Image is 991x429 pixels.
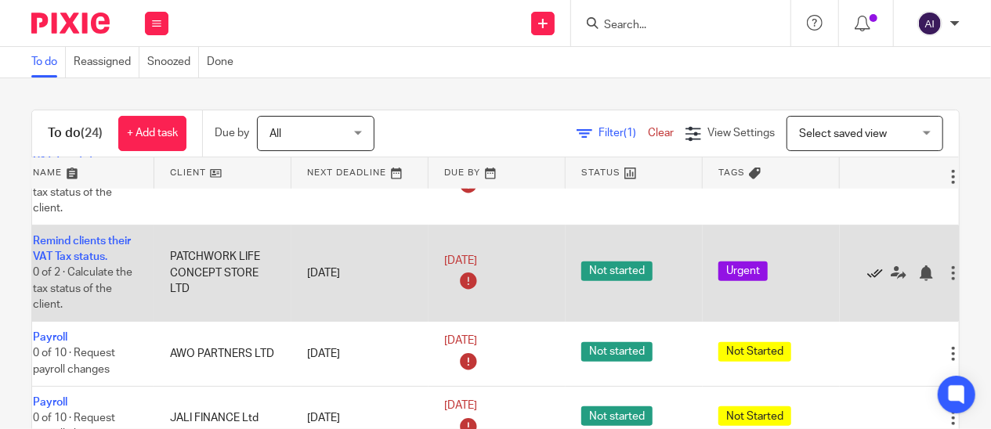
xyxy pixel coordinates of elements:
[707,128,775,139] span: View Settings
[118,116,186,151] a: + Add task
[648,128,674,139] a: Clear
[444,336,477,347] span: [DATE]
[207,47,241,78] a: Done
[31,13,110,34] img: Pixie
[33,397,67,408] a: Payroll
[33,332,67,343] a: Payroll
[718,342,791,362] span: Not Started
[867,265,891,281] a: Mark as done
[291,322,429,386] td: [DATE]
[718,168,745,177] span: Tags
[215,125,249,141] p: Due by
[154,322,291,386] td: AWO PARTNERS LTD
[81,127,103,139] span: (24)
[291,225,429,321] td: [DATE]
[48,125,103,142] h1: To do
[718,261,768,281] span: Urgent
[33,236,131,262] a: Remind clients their VAT Tax status.
[444,400,477,411] span: [DATE]
[269,128,281,139] span: All
[602,19,743,33] input: Search
[581,342,653,362] span: Not started
[718,406,791,426] span: Not Started
[33,171,132,214] span: 0 of 2 · Calculate the tax status of the client.
[33,348,115,376] span: 0 of 10 · Request payroll changes
[624,128,636,139] span: (1)
[799,128,887,139] span: Select saved view
[599,128,648,139] span: Filter
[74,47,139,78] a: Reassigned
[444,255,477,266] span: [DATE]
[154,225,291,321] td: PATCHWORK LIFE CONCEPT STORE LTD
[147,47,199,78] a: Snoozed
[33,268,132,311] span: 0 of 2 · Calculate the tax status of the client.
[581,261,653,281] span: Not started
[31,47,66,78] a: To do
[581,406,653,426] span: Not started
[917,11,942,36] img: svg%3E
